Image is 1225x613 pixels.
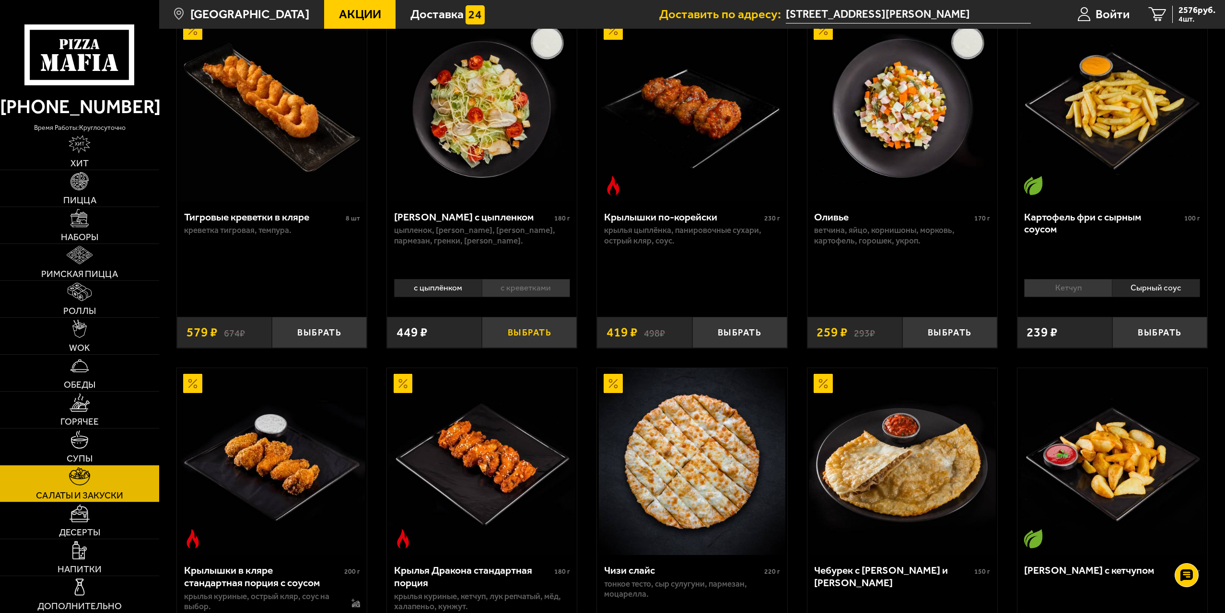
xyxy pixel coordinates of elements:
[644,326,665,339] s: 498 ₽
[394,374,413,393] img: Акционный
[604,579,780,600] p: тонкое тесто, сыр сулугуни, пармезан, моцарелла.
[67,454,93,463] span: Супы
[1112,279,1200,297] li: Сырный соус
[1024,279,1112,297] li: Кетчуп
[184,591,338,612] p: крылья куриные, острый кляр, соус на выбор.
[554,214,570,222] span: 180 г
[814,21,833,40] img: Акционный
[387,275,577,307] div: 0
[1024,529,1043,548] img: Вегетарианское блюдо
[692,317,787,348] button: Выбрать
[1027,326,1058,339] span: 239 ₽
[394,211,552,223] div: [PERSON_NAME] с цыпленком
[604,225,780,246] p: крылья цыплёнка, панировочные сухари, острый кляр, соус.
[184,225,360,235] p: креветка тигровая, темпура.
[1096,8,1130,21] span: Войти
[814,374,833,393] img: Акционный
[1024,564,1182,577] div: [PERSON_NAME] с кетчупом
[183,529,202,548] img: Острое блюдо
[1017,275,1207,307] div: 0
[482,317,577,348] button: Выбрать
[394,591,570,612] p: крылья куриные, кетчуп, лук репчатый, мёд, халапеньо, кунжут.
[1184,214,1200,222] span: 100 г
[1017,14,1207,201] a: Вегетарианское блюдоКартофель фри с сырным соусом
[814,564,972,589] div: Чебурек с [PERSON_NAME] и [PERSON_NAME]
[607,326,638,339] span: 419 ₽
[974,214,990,222] span: 170 г
[178,14,365,201] img: Тигровые креветки в кляре
[764,214,780,222] span: 230 г
[597,368,787,555] a: АкционныйЧизи слайс
[394,225,570,246] p: цыпленок, [PERSON_NAME], [PERSON_NAME], пармезан, гренки, [PERSON_NAME].
[482,279,570,297] li: с креветками
[339,8,381,21] span: Акции
[184,211,343,223] div: Тигровые креветки в кляре
[177,14,367,201] a: АкционныйТигровые креветки в кляре
[786,6,1031,23] input: Ваш адрес доставки
[902,317,997,348] button: Выбрать
[388,368,575,555] img: Крылья Дракона стандартная порция
[59,528,100,537] span: Десерты
[597,14,787,201] a: АкционныйОстрое блюдоКрылышки по-корейски
[346,214,360,222] span: 8 шт
[70,159,89,168] span: Хит
[387,14,577,201] a: Салат Цезарь с цыпленком
[394,564,552,589] div: Крылья Дракона стандартная порция
[659,8,786,21] span: Доставить по адресу:
[272,317,367,348] button: Выбрать
[388,14,575,201] img: Салат Цезарь с цыпленком
[604,211,762,223] div: Крылышки по-корейски
[604,374,623,393] img: Акционный
[814,225,990,246] p: ветчина, яйцо, корнишоны, морковь, картофель, горошек, укроп.
[41,269,118,278] span: Римская пицца
[817,326,848,339] span: 259 ₽
[60,417,99,426] span: Горячее
[187,326,218,339] span: 579 ₽
[183,374,202,393] img: Акционный
[1019,14,1206,201] img: Картофель фри с сырным соусом
[604,564,762,577] div: Чизи слайс
[599,14,786,201] img: Крылышки по-корейски
[604,21,623,40] img: Акционный
[1178,15,1215,23] span: 4 шт.
[809,368,996,555] img: Чебурек с мясом и соусом аррива
[814,211,972,223] div: Оливье
[64,380,95,389] span: Обеды
[69,343,90,352] span: WOK
[63,306,96,315] span: Роллы
[394,279,482,297] li: с цыплёнком
[854,326,875,339] s: 293 ₽
[1112,317,1207,348] button: Выбрать
[807,14,997,201] a: АкционныйОливье
[37,601,122,611] span: Дополнительно
[36,491,123,500] span: Салаты и закуски
[344,567,360,576] span: 200 г
[183,21,202,40] img: Акционный
[1017,368,1207,555] a: Вегетарианское блюдоКартофель айдахо с кетчупом
[397,326,428,339] span: 449 ₽
[554,567,570,576] span: 180 г
[178,368,365,555] img: Крылышки в кляре стандартная порция c соусом
[604,176,623,195] img: Острое блюдо
[809,14,996,201] img: Оливье
[58,565,102,574] span: Напитки
[224,326,245,339] s: 674 ₽
[177,368,367,555] a: АкционныйОстрое блюдоКрылышки в кляре стандартная порция c соусом
[63,196,96,205] span: Пицца
[61,232,98,242] span: Наборы
[1024,176,1043,195] img: Вегетарианское блюдо
[764,567,780,576] span: 220 г
[190,8,309,21] span: [GEOGRAPHIC_DATA]
[974,567,990,576] span: 150 г
[466,5,485,24] img: 15daf4d41897b9f0e9f617042186c801.svg
[1019,368,1206,555] img: Картофель айдахо с кетчупом
[184,564,342,589] div: Крылышки в кляре стандартная порция c соусом
[1024,211,1182,235] div: Картофель фри с сырным соусом
[1178,6,1215,15] span: 2576 руб.
[599,368,786,555] img: Чизи слайс
[387,368,577,555] a: АкционныйОстрое блюдоКрылья Дракона стандартная порция
[410,8,464,21] span: Доставка
[394,529,413,548] img: Острое блюдо
[786,6,1031,23] span: улица Маршала Новикова, 7, подъезд 2
[807,368,997,555] a: АкционныйЧебурек с мясом и соусом аррива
